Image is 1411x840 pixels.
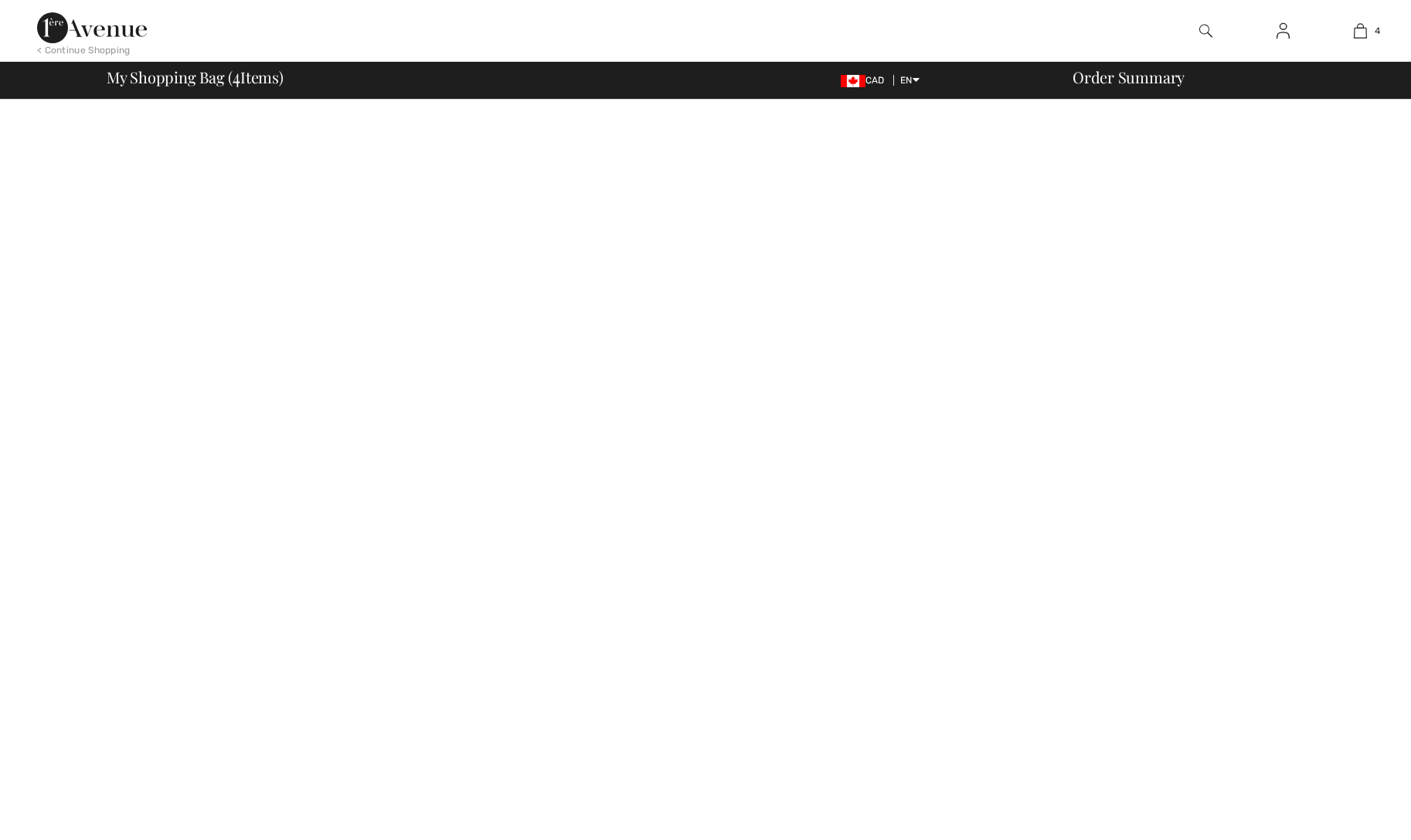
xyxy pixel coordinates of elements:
[1375,24,1380,38] span: 4
[841,75,865,87] img: Canadian Dollar
[1264,22,1302,41] a: Sign In
[1277,22,1290,40] img: My Info
[1199,22,1212,40] img: search the website
[37,12,147,43] img: 1ère Avenue
[900,75,920,86] span: EN
[841,75,891,86] span: CAD
[107,69,284,85] span: My Shopping Bag ( Items)
[1054,69,1402,85] div: Order Summary
[37,43,131,57] div: < Continue Shopping
[1322,22,1398,40] a: 4
[1354,22,1367,40] img: My Bag
[233,66,240,86] span: 4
